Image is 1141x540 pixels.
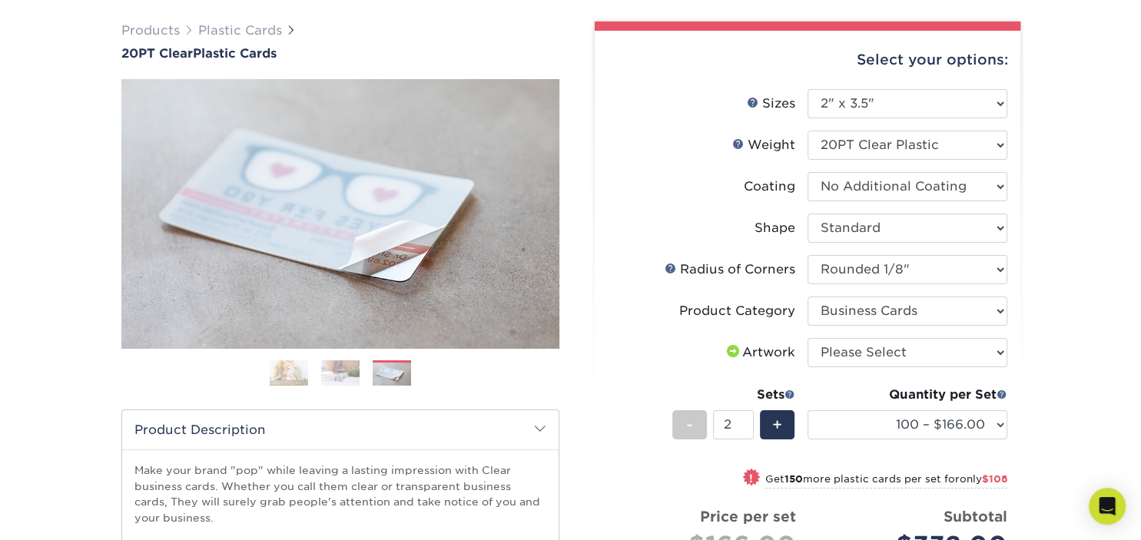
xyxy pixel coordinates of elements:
div: Open Intercom Messenger [1089,488,1126,525]
div: Coating [744,177,795,196]
span: $108 [982,473,1007,485]
span: only [960,473,1007,485]
small: Get more plastic cards per set for [765,473,1007,489]
img: Plastic Cards 02 [321,360,360,386]
div: Sizes [747,94,795,113]
div: Shape [755,219,795,237]
div: Select your options: [607,31,1008,89]
div: Product Category [679,302,795,320]
img: 20PT Clear 03 [121,62,559,365]
span: 20PT Clear [121,46,193,61]
strong: Price per set [700,508,796,525]
img: Plastic Cards 03 [373,361,411,387]
div: Quantity per Set [808,386,1007,404]
iframe: Google Customer Reviews [4,493,131,535]
a: Plastic Cards [198,23,282,38]
span: ! [749,470,753,486]
strong: 150 [784,473,803,485]
a: 20PT ClearPlastic Cards [121,46,559,61]
img: Plastic Cards 01 [270,360,308,386]
div: Weight [732,136,795,154]
h1: Plastic Cards [121,46,559,61]
span: - [686,413,693,436]
div: Sets [672,386,795,404]
a: Products [121,23,180,38]
h2: Product Description [122,410,559,449]
span: + [772,413,782,436]
div: Radius of Corners [665,260,795,279]
strong: Subtotal [944,508,1007,525]
div: Artwork [724,343,795,362]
